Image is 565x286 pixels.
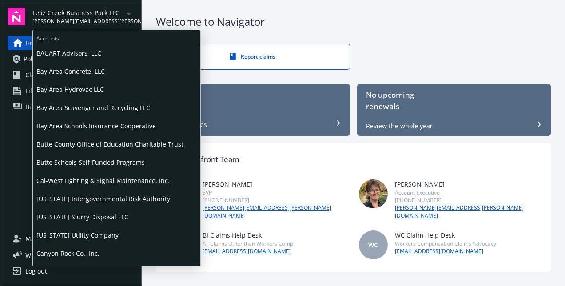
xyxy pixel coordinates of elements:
[395,196,541,204] div: [PHONE_NUMBER]
[156,44,350,70] a: Report claims
[36,190,197,208] span: [US_STATE] Intergovernmental Risk Authority
[156,84,350,136] button: 0Active policies
[203,189,348,196] div: SVP
[366,89,542,113] div: No upcoming renewals
[36,244,197,262] span: Canyon Rock Co., Inc.
[36,44,197,62] span: BAUART Advisors, LLC
[25,232,96,246] span: Manage team members
[36,99,197,117] span: Bay Area Scavenger and Recycling LLC
[395,204,541,220] a: [PERSON_NAME][EMAIL_ADDRESS][PERSON_NAME][DOMAIN_NAME]
[368,240,378,250] span: WC
[32,8,134,25] button: Feliz Creek Business Park LLC[PERSON_NAME][EMAIL_ADDRESS][PERSON_NAME][DOMAIN_NAME]arrowDropDown
[395,230,496,240] div: WC Claim Help Desk
[8,52,134,66] a: Policies
[32,8,123,17] span: Feliz Creek Business Park LLC
[395,179,541,189] div: [PERSON_NAME]
[8,250,74,260] button: What's new
[8,8,25,25] img: navigator-logo.svg
[36,226,197,244] span: [US_STATE] Utility Company
[203,240,293,247] div: All Claims Other than Workers Comp
[25,36,43,50] span: Home
[8,232,134,246] a: Manage team members
[36,208,197,226] span: [US_STATE] Slurry Disposal LLC
[36,171,197,190] span: Cal-West Lighting & Signal Maintenance, Inc.
[25,84,39,98] span: Files
[36,153,197,171] span: Butte Schools Self-Funded Programs
[8,68,134,82] a: Claims
[156,14,551,29] div: Welcome to Navigator
[174,53,332,60] div: Report claims
[36,262,197,281] span: [PERSON_NAME] Utility Services Inc.
[8,100,134,114] a: Billing
[165,90,341,111] div: 0
[33,30,200,44] span: Accounts
[8,84,134,98] a: Files
[25,100,44,114] span: Billing
[395,247,496,255] a: [EMAIL_ADDRESS][DOMAIN_NAME]
[203,196,348,204] div: [PHONE_NUMBER]
[8,36,134,50] a: Home
[32,17,123,25] span: [PERSON_NAME][EMAIL_ADDRESS][PERSON_NAME][DOMAIN_NAME]
[395,189,541,196] div: Account Executive
[123,8,134,19] a: arrowDropDown
[359,179,388,208] img: photo
[167,154,239,165] div: Your Newfront Team
[395,240,496,247] div: Workers Compensation Claims Advocacy
[25,250,60,260] span: What ' s new
[24,52,46,66] span: Policies
[25,264,47,278] div: Log out
[36,135,197,153] span: Butte County Office of Education Charitable Trust
[25,68,45,82] span: Claims
[36,117,197,135] span: Bay Area Schools Insurance Cooperative
[203,204,348,220] a: [PERSON_NAME][EMAIL_ADDRESS][PERSON_NAME][DOMAIN_NAME]
[357,84,551,136] button: No upcomingrenewalsReview the whole year
[203,179,348,189] div: [PERSON_NAME]
[366,122,433,131] div: Review the whole year
[36,62,197,80] span: Bay Area Concrete, LLC
[203,230,293,240] div: BI Claims Help Desk
[36,80,197,99] span: Bay Area Hydrovac LLC
[203,247,293,255] a: [EMAIL_ADDRESS][DOMAIN_NAME]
